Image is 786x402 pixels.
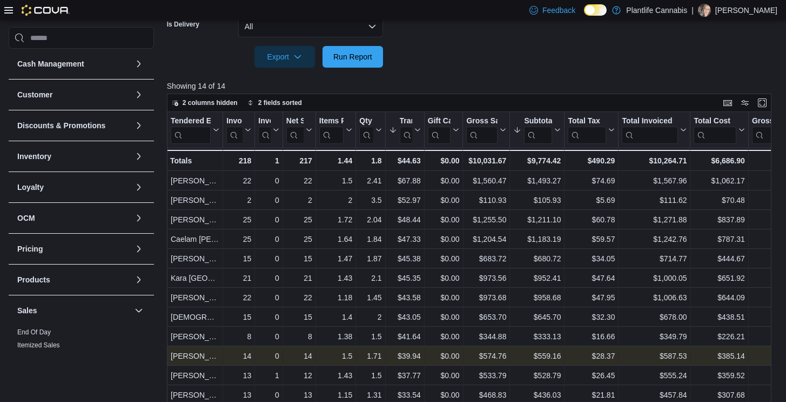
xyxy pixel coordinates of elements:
[286,252,312,265] div: 15
[17,58,84,69] h3: Cash Management
[17,151,51,162] h3: Inventory
[428,252,460,265] div: $0.00
[319,174,353,187] div: 1.5
[258,116,270,127] div: Invoices Ref
[258,98,302,107] span: 2 fields sorted
[226,233,251,246] div: 25
[17,328,51,336] a: End Of Day
[319,330,353,343] div: 1.38
[622,116,687,144] button: Total Invoiced
[622,369,687,382] div: $555.24
[694,291,744,304] div: $644.09
[622,350,687,363] div: $587.53
[622,330,687,343] div: $349.79
[568,213,615,226] div: $60.78
[568,233,615,246] div: $59.57
[466,154,506,167] div: $10,031.67
[428,154,460,167] div: $0.00
[359,388,381,401] div: 1.31
[17,213,35,223] h3: OCM
[17,305,37,316] h3: Sales
[359,350,381,363] div: 1.71
[388,116,420,144] button: Transaction Average
[694,213,744,226] div: $837.89
[17,305,130,316] button: Sales
[258,116,270,144] div: Invoices Ref
[428,272,460,285] div: $0.00
[466,194,506,207] div: $110.93
[17,213,130,223] button: OCM
[466,174,506,187] div: $1,560.47
[388,233,420,246] div: $47.33
[568,154,615,167] div: $490.29
[17,89,130,100] button: Customer
[319,388,353,401] div: 1.15
[359,116,373,127] div: Qty Per Transaction
[226,194,251,207] div: 2
[319,233,353,246] div: 1.64
[226,116,243,127] div: Invoices Sold
[226,116,243,144] div: Invoices Sold
[171,272,219,285] div: Kara [GEOGRAPHIC_DATA][PERSON_NAME]
[388,154,420,167] div: $44.63
[466,350,506,363] div: $574.76
[626,4,687,17] p: Plantlife Cannabis
[17,89,52,100] h3: Customer
[17,120,105,131] h3: Discounts & Promotions
[170,154,219,167] div: Totals
[17,341,60,349] a: Itemized Sales
[388,311,420,324] div: $43.05
[738,96,751,109] button: Display options
[258,330,279,343] div: 0
[286,116,304,144] div: Net Sold
[286,311,312,324] div: 15
[319,369,353,382] div: 1.43
[698,4,711,17] div: Stephanie Wiseman
[388,369,420,382] div: $37.77
[359,116,373,144] div: Qty Per Transaction
[584,4,607,16] input: Dark Mode
[359,174,381,187] div: 2.41
[388,388,420,401] div: $33.54
[694,233,744,246] div: $787.31
[167,81,777,91] p: Showing 14 of 14
[428,311,460,324] div: $0.00
[167,20,199,29] label: Is Delivery
[428,330,460,343] div: $0.00
[258,116,279,144] button: Invoices Ref
[226,116,251,144] button: Invoices Sold
[694,272,744,285] div: $651.92
[171,174,219,187] div: [PERSON_NAME]
[319,116,344,127] div: Items Per Transaction
[428,116,460,144] button: Gift Cards
[171,213,219,226] div: [PERSON_NAME]
[17,243,130,254] button: Pricing
[171,330,219,343] div: [PERSON_NAME]
[132,273,145,286] button: Products
[399,116,412,127] div: Transaction Average
[428,213,460,226] div: $0.00
[428,174,460,187] div: $0.00
[622,388,687,401] div: $457.84
[466,213,506,226] div: $1,255.50
[428,233,460,246] div: $0.00
[258,350,279,363] div: 0
[226,154,251,167] div: 218
[542,5,575,16] span: Feedback
[226,311,251,324] div: 15
[513,174,561,187] div: $1,493.27
[466,272,506,285] div: $973.56
[286,116,304,127] div: Net Sold
[132,181,145,194] button: Loyalty
[17,151,130,162] button: Inventory
[622,116,678,127] div: Total Invoiced
[258,252,279,265] div: 0
[171,116,211,144] div: Tendered Employee
[466,116,506,144] button: Gross Sales
[286,272,312,285] div: 21
[258,388,279,401] div: 0
[286,213,312,226] div: 25
[466,116,498,144] div: Gross Sales
[258,272,279,285] div: 0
